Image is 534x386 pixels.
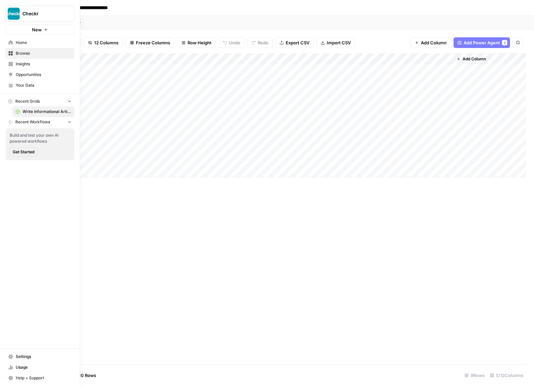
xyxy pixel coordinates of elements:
a: Opportunities [5,69,74,80]
span: Your Data [16,82,71,88]
span: Write Informational Article - B2B [23,109,71,115]
span: Usage [16,364,71,370]
span: Opportunities [16,72,71,78]
img: Checkr Logo [8,8,20,20]
button: Export CSV [275,37,314,48]
a: Usage [5,362,74,373]
span: Home [16,40,71,46]
span: Build and test your own AI powered workflows [10,132,70,144]
div: 5/12 Columns [487,370,526,381]
button: 12 Columns [84,37,123,48]
button: Recent Workflows [5,117,74,127]
a: Write Informational Article - B2B [12,106,74,117]
span: Export CSV [286,39,309,46]
span: Insights [16,61,71,67]
button: Get Started [10,148,37,156]
button: Help + Support [5,373,74,383]
span: Add Power Agent [464,39,500,46]
div: 9 Rows [462,370,487,381]
span: Freeze Columns [136,39,170,46]
div: 2 [502,40,507,45]
span: New [32,26,42,33]
a: Browse [5,48,74,59]
span: Checkr [22,10,63,17]
span: Settings [16,354,71,360]
button: Freeze Columns [125,37,175,48]
span: Recent Grids [15,98,40,104]
button: Undo [219,37,245,48]
button: New [5,25,74,35]
span: Undo [229,39,240,46]
button: Recent Grids [5,96,74,106]
span: Redo [258,39,268,46]
button: Workspace: Checkr [5,5,74,22]
span: Import CSV [327,39,351,46]
a: Insights [5,59,74,69]
span: 2 [504,40,506,45]
span: Recent Workflows [15,119,50,125]
span: Row Height [188,39,212,46]
button: Row Height [177,37,216,48]
a: Your Data [5,80,74,91]
span: Help + Support [16,375,71,381]
button: Add Power Agent2 [454,37,510,48]
span: Browse [16,50,71,56]
button: Add Column [411,37,451,48]
span: Get Started [13,149,34,155]
span: 12 Columns [94,39,118,46]
span: Add Column [463,56,486,62]
span: Add Column [421,39,447,46]
button: Import CSV [316,37,355,48]
span: Add 10 Rows [69,372,96,379]
button: Add Column [454,55,489,63]
a: Settings [5,351,74,362]
a: Home [5,37,74,48]
button: Redo [247,37,273,48]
